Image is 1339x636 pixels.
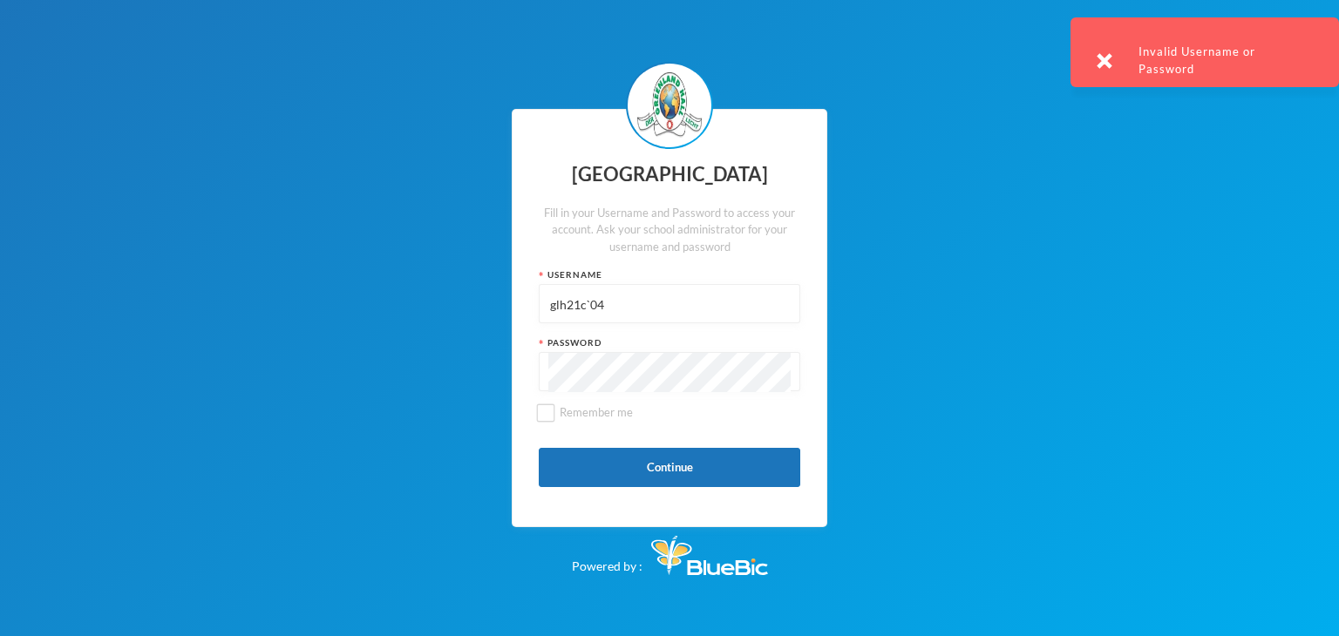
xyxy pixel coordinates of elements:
[1071,17,1339,87] div: Invalid Username or Password
[539,205,800,256] div: Fill in your Username and Password to access your account. Ask your school administrator for your...
[539,268,800,281] div: Username
[553,405,640,419] span: Remember me
[539,336,800,349] div: Password
[539,448,800,487] button: Continue
[651,536,768,575] img: Bluebic
[572,527,768,575] div: Powered by :
[539,158,800,192] div: [GEOGRAPHIC_DATA]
